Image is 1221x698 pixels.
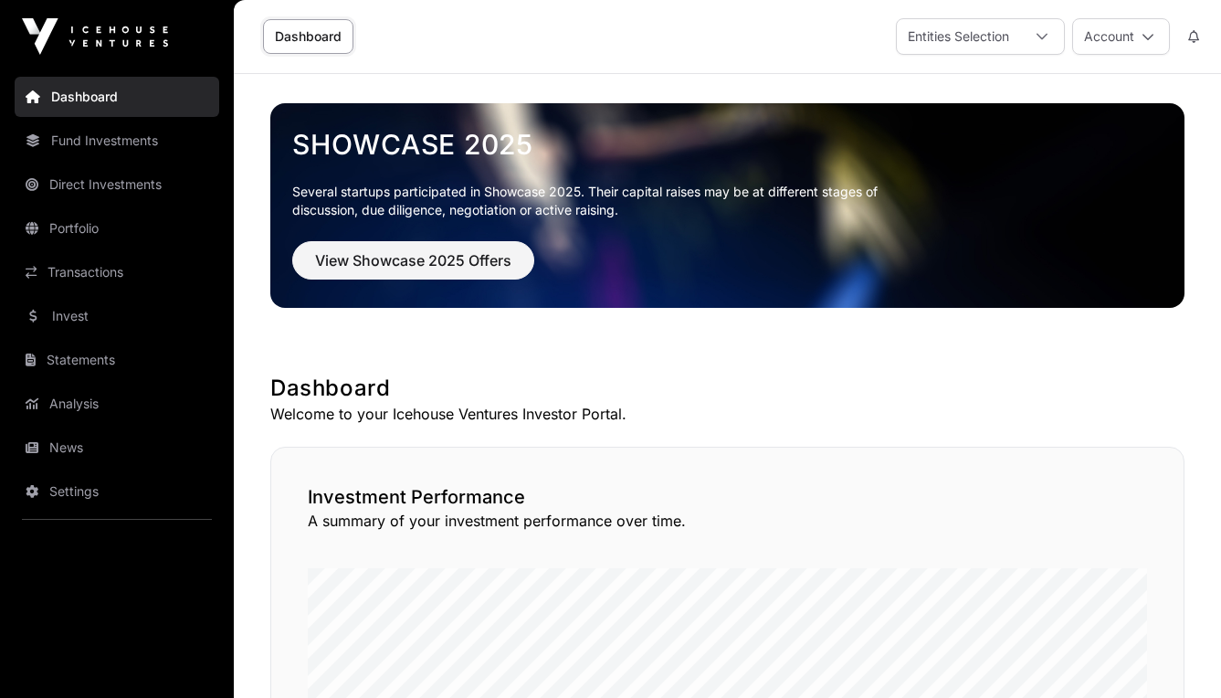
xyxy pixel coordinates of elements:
[15,296,219,336] a: Invest
[15,428,219,468] a: News
[1130,610,1221,698] iframe: Chat Widget
[292,241,534,280] button: View Showcase 2025 Offers
[15,340,219,380] a: Statements
[15,252,219,292] a: Transactions
[897,19,1020,54] div: Entities Selection
[315,249,511,271] span: View Showcase 2025 Offers
[15,471,219,512] a: Settings
[22,18,168,55] img: Icehouse Ventures Logo
[15,77,219,117] a: Dashboard
[15,384,219,424] a: Analysis
[15,121,219,161] a: Fund Investments
[292,128,1163,161] a: Showcase 2025
[270,103,1184,308] img: Showcase 2025
[308,484,1147,510] h2: Investment Performance
[292,183,906,219] p: Several startups participated in Showcase 2025. Their capital raises may be at different stages o...
[263,19,353,54] a: Dashboard
[270,374,1184,403] h1: Dashboard
[292,259,534,278] a: View Showcase 2025 Offers
[15,208,219,249] a: Portfolio
[270,403,1184,425] p: Welcome to your Icehouse Ventures Investor Portal.
[1072,18,1170,55] button: Account
[308,510,1147,532] p: A summary of your investment performance over time.
[15,164,219,205] a: Direct Investments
